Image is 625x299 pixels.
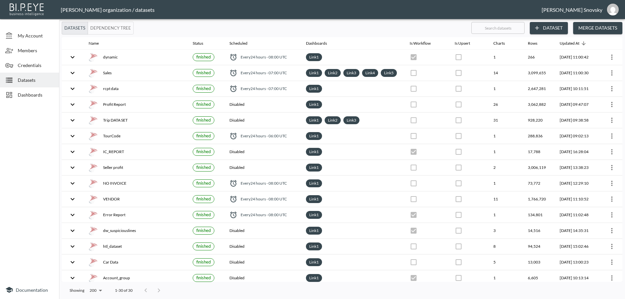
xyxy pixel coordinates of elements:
[573,22,622,34] button: Merge Datasets
[196,228,211,233] span: finished
[306,258,322,266] div: Link1
[83,239,187,254] th: {"type":"div","key":null,"ref":null,"props":{"style":{"display":"flex","gap":16,"alignItems":"cen...
[599,144,622,160] th: {"type":{"isMobxInjector":true,"displayName":"inject-with-userStore-stripeStore-datasetsStore(Obj...
[89,39,99,47] div: Name
[241,70,287,76] span: Every 24 hours - 07:00 UTC
[301,50,405,65] th: {"type":"div","key":null,"ref":null,"props":{"style":{"display":"flex","flexWrap":"wrap","gap":6}...
[308,195,320,203] a: Link1
[83,113,187,128] th: {"type":"div","key":null,"ref":null,"props":{"style":{"display":"flex","gap":16,"alignItems":"cen...
[523,160,555,175] th: 3,006,119
[449,144,488,160] th: {"type":{},"key":null,"ref":null,"props":{"disabled":true,"checked":false,"color":"primary","styl...
[83,65,187,81] th: {"type":"div","key":null,"ref":null,"props":{"style":{"display":"flex","gap":16,"alignItems":"cen...
[224,192,300,207] th: {"type":"div","key":null,"ref":null,"props":{"style":{"display":"flex","alignItems":"center","col...
[83,50,187,65] th: {"type":"div","key":null,"ref":null,"props":{"style":{"display":"flex","gap":16,"alignItems":"cen...
[493,39,513,47] span: Charts
[196,54,211,59] span: finished
[404,128,449,144] th: {"type":{},"key":null,"ref":null,"props":{"disabled":true,"checked":false,"color":"primary","styl...
[523,239,555,254] th: 94,524
[224,128,300,144] th: {"type":"div","key":null,"ref":null,"props":{"style":{"display":"flex","alignItems":"center","col...
[67,52,78,63] button: expand row
[196,180,211,186] span: finished
[554,192,599,207] th: 2025-09-16, 11:10:52
[488,113,522,128] th: 31
[187,144,224,160] th: {"type":{},"key":null,"ref":null,"props":{"size":"small","label":{"type":{},"key":null,"ref":null...
[523,113,555,128] th: 928,220
[607,52,617,62] button: more
[224,160,300,175] th: Disabled
[187,160,224,175] th: {"type":{},"key":null,"ref":null,"props":{"size":"small","label":{"type":{},"key":null,"ref":null...
[196,196,211,201] span: finished
[602,2,623,17] button: gils@amsalem.com
[599,113,622,128] th: {"type":{"isMobxInjector":true,"displayName":"inject-with-userStore-stripeStore-datasetsStore(Obj...
[87,286,104,295] div: 200
[5,286,54,294] a: Documentation
[327,69,339,77] a: Link2
[488,50,522,65] th: 1
[404,65,449,81] th: {"type":{},"key":null,"ref":null,"props":{"disabled":true,"checked":false,"color":"primary","styl...
[404,50,449,65] th: {"type":{},"key":null,"ref":null,"props":{"disabled":true,"checked":true,"color":"primary","style...
[89,179,182,188] div: NO INVOICE
[67,115,78,126] button: expand row
[224,223,300,239] th: Disabled
[89,242,98,251] img: mssql icon
[449,223,488,239] th: {"type":{},"key":null,"ref":null,"props":{"disabled":true,"checked":false,"color":"primary","styl...
[599,176,622,191] th: {"type":{"isMobxInjector":true,"displayName":"inject-with-userStore-stripeStore-datasetsStore(Obj...
[607,147,617,157] button: more
[308,148,320,155] a: Link1
[560,39,588,47] span: Updated At
[410,39,431,47] div: Is Workflow
[528,39,546,47] span: Rows
[241,133,287,139] span: Every 24 hours - 06:00 UTC
[224,239,300,254] th: Disabled
[488,81,522,97] th: 1
[187,97,224,112] th: {"type":{},"key":null,"ref":null,"props":{"size":"small","label":{"type":{},"key":null,"ref":null...
[308,53,320,61] a: Link1
[308,227,320,234] a: Link1
[187,207,224,223] th: {"type":{},"key":null,"ref":null,"props":{"size":"small","label":{"type":{},"key":null,"ref":null...
[523,97,555,112] th: 3,062,882
[449,50,488,65] th: {"type":{},"key":null,"ref":null,"props":{"disabled":true,"color":"primary","style":{"padding":0}...
[89,195,182,204] div: VENDOR
[599,97,622,112] th: {"type":{"isMobxInjector":true,"displayName":"inject-with-userStore-stripeStore-datasetsStore(Obj...
[241,212,287,218] span: Every 24 hours - 08:00 UTC
[488,255,522,270] th: 5
[449,113,488,128] th: {"type":{},"key":null,"ref":null,"props":{"disabled":true,"color":"primary","style":{"padding":0}...
[83,207,187,223] th: {"type":"div","key":null,"ref":null,"props":{"style":{"display":"flex","gap":16,"alignItems":"cen...
[89,179,98,188] img: mssql icon
[523,192,555,207] th: 1,766,720
[404,255,449,270] th: {"type":{},"key":null,"ref":null,"props":{"disabled":true,"checked":false,"color":"primary","styl...
[607,115,617,126] button: more
[343,116,359,124] div: Link3
[404,207,449,223] th: {"type":{},"key":null,"ref":null,"props":{"disabled":true,"checked":true,"color":"primary","style...
[83,144,187,160] th: {"type":"div","key":null,"ref":null,"props":{"style":{"display":"flex","gap":16,"alignItems":"cen...
[599,128,622,144] th: {"type":{"isMobxInjector":true,"displayName":"inject-with-userStore-stripeStore-datasetsStore(Obj...
[18,77,54,83] span: Datasets
[493,39,505,47] div: Charts
[301,128,405,144] th: {"type":"div","key":null,"ref":null,"props":{"style":{"display":"flex","flexWrap":"wrap","gap":6}...
[599,81,622,97] th: {"type":{"isMobxInjector":true,"displayName":"inject-with-userStore-stripeStore-datasetsStore(Obj...
[67,241,78,252] button: expand row
[224,65,300,81] th: {"type":"div","key":null,"ref":null,"props":{"style":{"display":"flex","alignItems":"center","col...
[301,160,405,175] th: {"type":"div","key":null,"ref":null,"props":{"style":{"display":"flex","flexWrap":"wrap","gap":6}...
[607,178,617,189] button: more
[301,176,405,191] th: {"type":"div","key":null,"ref":null,"props":{"style":{"display":"flex","flexWrap":"wrap","gap":6}...
[187,50,224,65] th: {"type":{},"key":null,"ref":null,"props":{"size":"small","label":{"type":{},"key":null,"ref":null...
[89,131,182,141] div: TourCode
[301,255,405,270] th: {"type":"div","key":null,"ref":null,"props":{"style":{"display":"flex","flexWrap":"wrap","gap":6}...
[187,223,224,239] th: {"type":{},"key":null,"ref":null,"props":{"size":"small","label":{"type":{},"key":null,"ref":null...
[67,130,78,142] button: expand row
[488,128,522,144] th: 1
[224,81,300,97] th: {"type":"div","key":null,"ref":null,"props":{"style":{"display":"flex","alignItems":"center","col...
[554,65,599,81] th: 2025-09-17, 11:00:30
[187,176,224,191] th: {"type":{},"key":null,"ref":null,"props":{"size":"small","label":{"type":{},"key":null,"ref":null...
[67,178,78,189] button: expand row
[530,22,568,34] button: Dataset
[449,192,488,207] th: {"type":{},"key":null,"ref":null,"props":{"disabled":true,"checked":false,"color":"primary","styl...
[8,2,46,16] img: bipeye-logo
[488,160,522,175] th: 2
[607,273,617,283] button: more
[89,84,98,93] img: mssql icon
[449,128,488,144] th: {"type":{},"key":null,"ref":null,"props":{"disabled":true,"checked":false,"color":"primary","styl...
[599,192,622,207] th: {"type":{"isMobxInjector":true,"displayName":"inject-with-userStore-stripeStore-datasetsStore(Obj...
[383,69,395,77] a: Link5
